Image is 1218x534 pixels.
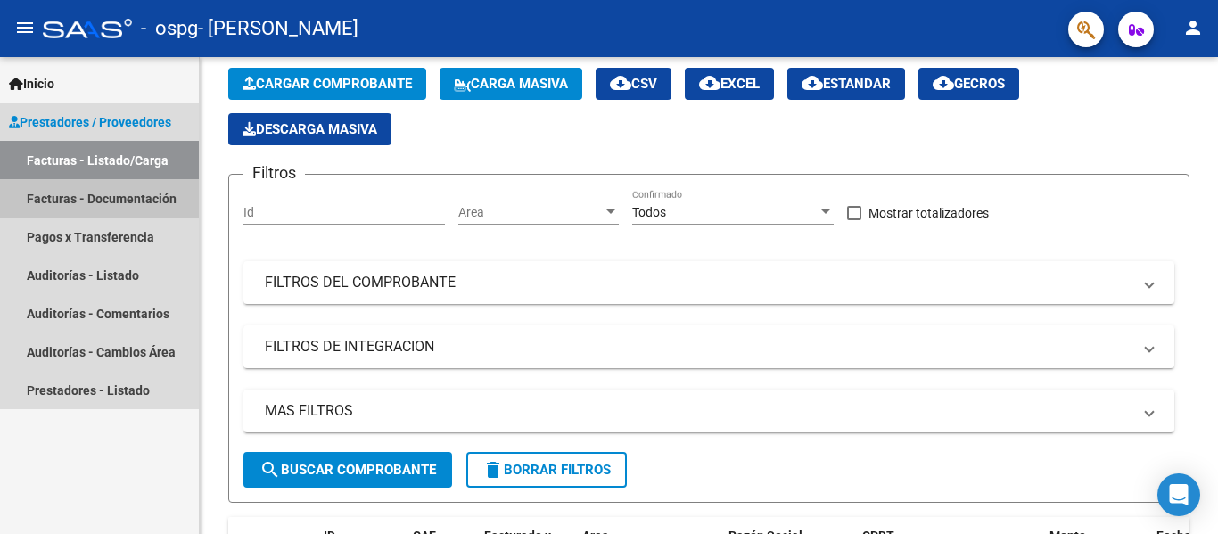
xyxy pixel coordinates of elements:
[243,452,452,488] button: Buscar Comprobante
[265,337,1132,357] mat-panel-title: FILTROS DE INTEGRACION
[787,68,905,100] button: Estandar
[14,17,36,38] mat-icon: menu
[228,113,391,145] button: Descarga Masiva
[243,160,305,185] h3: Filtros
[243,121,377,137] span: Descarga Masiva
[259,459,281,481] mat-icon: search
[918,68,1019,100] button: Gecros
[265,273,1132,292] mat-panel-title: FILTROS DEL COMPROBANTE
[482,462,611,478] span: Borrar Filtros
[243,261,1174,304] mat-expansion-panel-header: FILTROS DEL COMPROBANTE
[802,76,891,92] span: Estandar
[802,72,823,94] mat-icon: cloud_download
[454,76,568,92] span: Carga Masiva
[259,462,436,478] span: Buscar Comprobante
[243,76,412,92] span: Cargar Comprobante
[699,72,720,94] mat-icon: cloud_download
[228,113,391,145] app-download-masive: Descarga masiva de comprobantes (adjuntos)
[440,68,582,100] button: Carga Masiva
[243,390,1174,432] mat-expansion-panel-header: MAS FILTROS
[482,459,504,481] mat-icon: delete
[1182,17,1204,38] mat-icon: person
[9,112,171,132] span: Prestadores / Proveedores
[699,76,760,92] span: EXCEL
[228,68,426,100] button: Cargar Comprobante
[466,452,627,488] button: Borrar Filtros
[933,72,954,94] mat-icon: cloud_download
[1157,473,1200,516] div: Open Intercom Messenger
[141,9,198,48] span: - ospg
[243,325,1174,368] mat-expansion-panel-header: FILTROS DE INTEGRACION
[685,68,774,100] button: EXCEL
[610,72,631,94] mat-icon: cloud_download
[868,202,989,224] span: Mostrar totalizadores
[610,76,657,92] span: CSV
[265,401,1132,421] mat-panel-title: MAS FILTROS
[198,9,358,48] span: - [PERSON_NAME]
[596,68,671,100] button: CSV
[632,205,666,219] span: Todos
[458,205,603,220] span: Area
[933,76,1005,92] span: Gecros
[9,74,54,94] span: Inicio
